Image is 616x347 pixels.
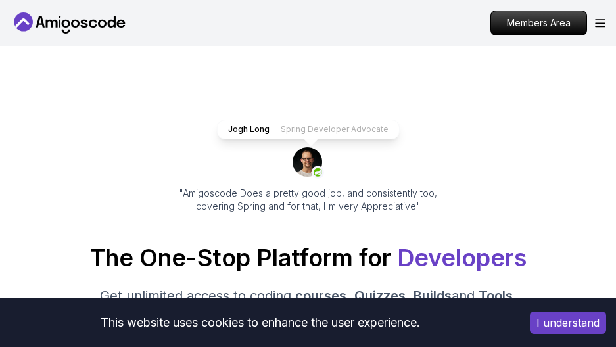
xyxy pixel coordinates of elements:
a: Members Area [490,11,587,35]
button: Accept cookies [530,312,606,334]
span: Developers [397,243,527,272]
p: Get unlimited access to coding , , and . Start your journey or level up your career with Amigosco... [87,287,529,323]
button: Open Menu [595,19,605,28]
div: This website uses cookies to enhance the user experience. [10,308,510,337]
p: Spring Developer Advocate [281,124,389,135]
h1: The One-Stop Platform for [11,244,605,271]
span: Builds [414,288,452,304]
img: josh long [293,147,324,179]
span: Tools [479,288,513,304]
p: Members Area [491,11,586,35]
p: "Amigoscode Does a pretty good job, and consistently too, covering Spring and for that, I'm very ... [161,187,456,213]
span: Quizzes [354,288,406,304]
p: Jogh Long [228,124,270,135]
span: courses [295,288,346,304]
